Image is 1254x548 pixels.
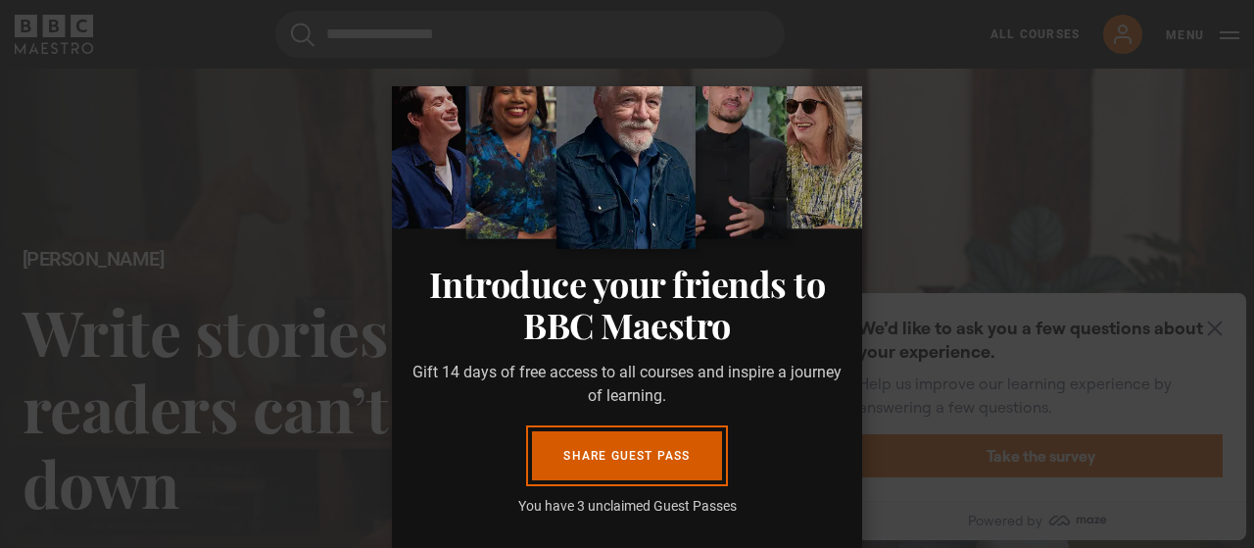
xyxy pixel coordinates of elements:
[408,263,846,345] h3: Introduce your friends to BBC Maestro
[8,8,419,255] div: Optional study invitation
[31,149,396,192] button: Take the survey
[532,431,721,480] a: Share guest pass
[408,361,846,408] p: Gift 14 days of free access to all courses and inspire a journey of learning.
[31,86,388,133] p: Help us improve our learning experience by answering a few questions.
[408,496,846,517] p: You have 3 unclaimed Guest Passes
[8,216,419,255] a: Powered by maze
[380,35,396,51] button: Close Maze Prompt
[31,31,388,78] h2: We’d like to ask you a few questions about your experience.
